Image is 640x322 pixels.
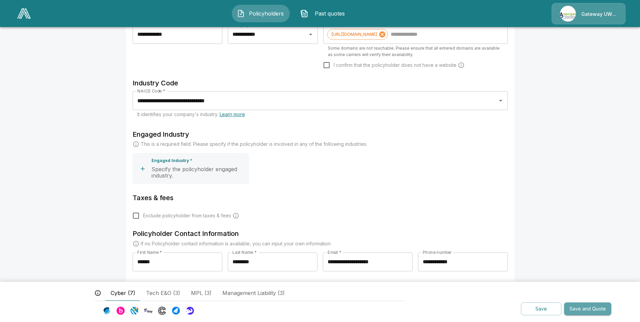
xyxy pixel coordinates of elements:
[158,306,166,315] img: Carrier Logo
[327,29,388,40] div: [URL][DOMAIN_NAME]
[133,78,508,88] h6: Industry Code
[237,9,245,18] img: Policyholders Icon
[133,192,508,203] h6: Taxes & fees
[172,306,180,315] img: Carrier Logo
[458,62,465,69] svg: Carriers run a cyber security scan on the policyholders' websites. Please enter a website wheneve...
[248,9,285,18] span: Policyholders
[133,153,249,184] button: Engaged Industry *Specify the policyholder engaged industry.
[17,8,31,19] img: AA Logo
[496,96,505,105] button: Open
[191,289,212,297] span: MPL (3)
[137,88,165,94] label: NAICS Code *
[328,22,346,28] label: Website *
[232,5,290,22] button: Policyholders IconPolicyholders
[334,62,456,69] span: I confirm that the policyholder does not have a website
[141,240,331,247] p: If no Policyholder contact information is available, you can input your own information
[328,249,341,255] label: Email *
[111,289,135,297] span: Cyber (7)
[232,249,256,255] label: Last Name *
[137,22,166,28] label: Phone number
[328,45,503,58] p: Some domains are not reachable. Please ensure that all entered domains are available as some carr...
[311,9,348,18] span: Past quotes
[295,5,353,22] button: Past quotes IconPast quotes
[306,30,315,39] button: Open
[141,141,367,147] p: This is a required field. Please specify if the policyholder is involved in any of the following ...
[220,111,245,117] a: Learn more
[222,289,285,297] span: Management Liability (3)
[186,306,194,315] img: Carrier Logo
[130,306,139,315] img: Carrier Logo
[137,111,245,117] span: It identifies your company's industry.
[328,30,381,38] span: [URL][DOMAIN_NAME]
[300,9,308,18] img: Past quotes Icon
[143,212,231,219] span: Exclude policyholder from taxes & fees
[133,129,508,140] h6: Engaged Industry
[232,212,239,219] svg: Carrier and processing fees will still be applied
[137,249,162,255] label: First Name *
[423,249,452,255] label: Phone number
[151,158,192,163] p: Engaged Industry *
[146,289,180,297] span: Tech E&O (3)
[151,166,246,179] p: Specify the policyholder engaged industry.
[144,306,152,315] img: Carrier Logo
[232,22,257,28] label: Entity Type *
[133,228,508,239] h6: Policyholder Contact Information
